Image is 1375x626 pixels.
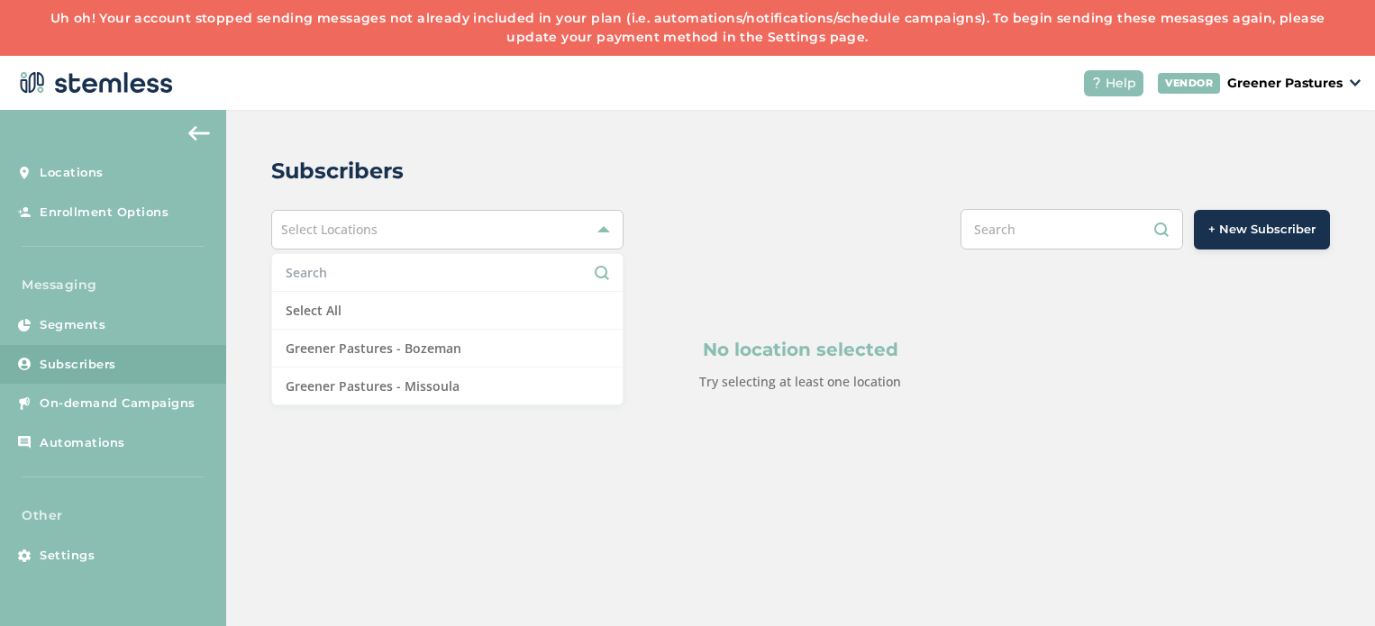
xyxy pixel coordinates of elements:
span: Automations [40,434,125,452]
input: Search [286,263,610,282]
a: Uh oh! Your account stopped sending messages not already included in your plan (i.e. automations/... [50,10,1325,45]
span: On-demand Campaigns [40,395,196,413]
span: Help [1106,74,1136,93]
p: Greener Pastures [1227,74,1343,93]
span: Enrollment Options [40,204,168,222]
input: Search [961,209,1183,249]
li: Select All [272,292,624,330]
div: VENDOR [1158,73,1220,94]
span: Subscribers [40,356,116,374]
span: Select Locations [281,221,378,238]
li: Greener Pastures - Bozeman [272,330,624,367]
span: Locations [40,164,104,182]
span: Segments [40,316,105,334]
img: icon-arrow-back-accent-c549486e.svg [188,126,210,141]
iframe: Chat Widget [1285,540,1375,626]
span: Settings [40,547,95,565]
img: icon-help-white-03924b79.svg [1091,77,1102,88]
li: Greener Pastures - Missoula [272,367,624,404]
p: No location selected [358,336,1243,363]
span: + New Subscriber [1208,221,1316,239]
h2: Subscribers [271,155,404,187]
img: logo-dark-0685b13c.svg [14,65,173,101]
button: + New Subscriber [1194,210,1330,249]
img: icon_down-arrow-small-66adaf34.svg [1350,79,1361,86]
label: Try selecting at least one location [699,373,901,390]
